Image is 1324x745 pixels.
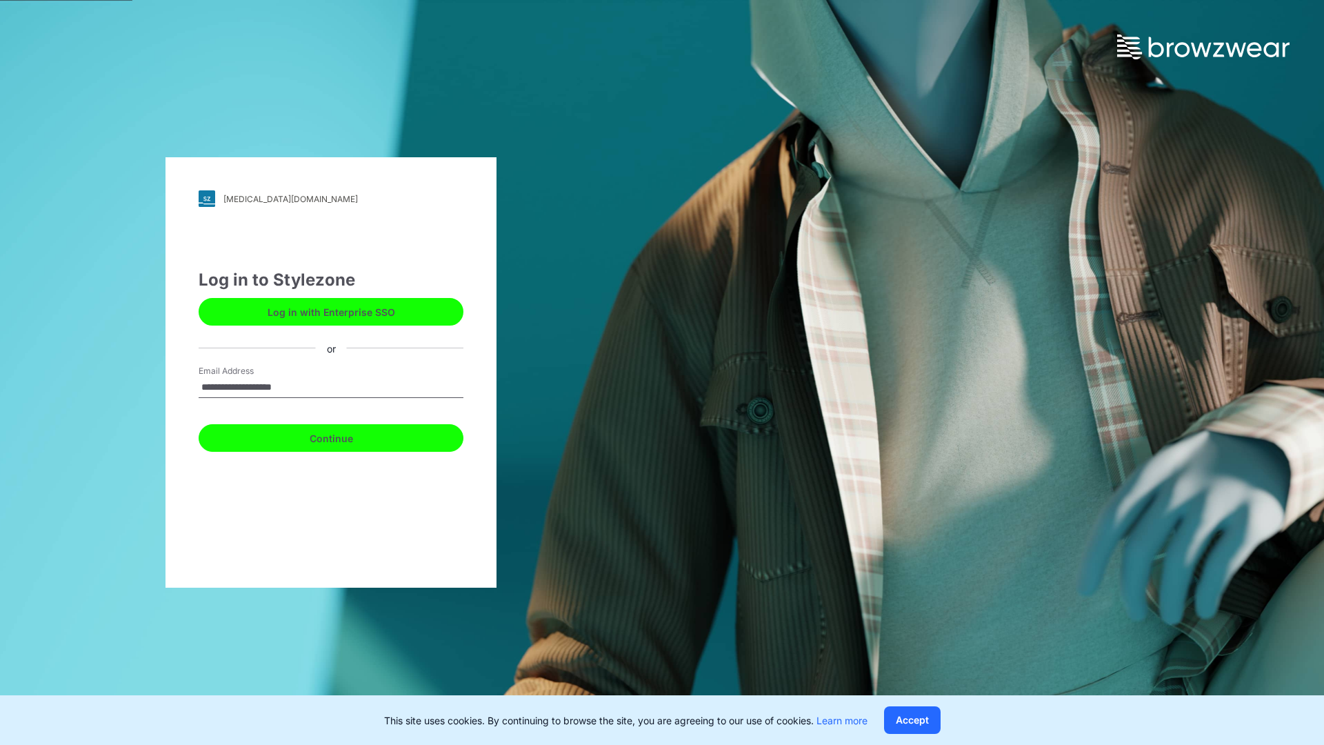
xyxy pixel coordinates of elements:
label: Email Address [199,365,295,377]
button: Accept [884,706,941,734]
button: Continue [199,424,463,452]
button: Log in with Enterprise SSO [199,298,463,326]
a: Learn more [816,715,867,726]
img: browzwear-logo.73288ffb.svg [1117,34,1290,59]
a: [MEDICAL_DATA][DOMAIN_NAME] [199,190,463,207]
div: Log in to Stylezone [199,268,463,292]
div: or [316,341,347,355]
img: svg+xml;base64,PHN2ZyB3aWR0aD0iMjgiIGhlaWdodD0iMjgiIHZpZXdCb3g9IjAgMCAyOCAyOCIgZmlsbD0ibm9uZSIgeG... [199,190,215,207]
p: This site uses cookies. By continuing to browse the site, you are agreeing to our use of cookies. [384,713,867,728]
div: [MEDICAL_DATA][DOMAIN_NAME] [223,194,358,204]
